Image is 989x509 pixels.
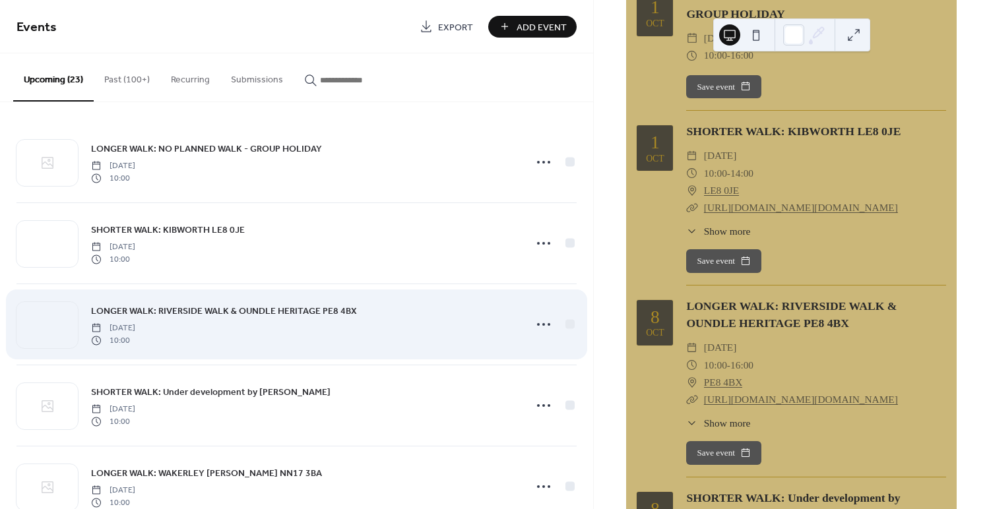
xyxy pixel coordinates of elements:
a: [URL][DOMAIN_NAME][DOMAIN_NAME] [704,202,898,213]
button: Recurring [160,53,220,100]
span: [DATE] [91,160,135,172]
a: PE8 4BX [704,374,743,391]
div: ​ [686,415,698,431]
span: [DATE] [91,485,135,496]
span: 10:00 [704,357,727,374]
div: ​ [686,30,698,47]
div: ​ [686,357,698,374]
span: Add Event [517,20,567,34]
span: 16:00 [730,47,753,64]
button: Save event [686,441,761,465]
button: ​Show more [686,224,750,239]
span: Export [438,20,473,34]
a: LONGER WALK: WAKERLEY [PERSON_NAME] NN17 3BA [91,465,322,481]
a: SHORTER WALK: KIBWORTH LE8 0JE [91,222,245,237]
button: Save event [686,75,761,99]
div: ​ [686,165,698,182]
div: 8 [651,308,660,326]
a: LONGER WALK: RIVERSIDE WALK & OUNDLE HERITAGE PE8 4BX [686,299,897,330]
span: Show more [704,224,751,239]
span: 10:00 [91,496,135,508]
a: SHORTER WALK: Under development by [PERSON_NAME] [91,384,331,400]
span: Show more [704,415,751,431]
div: ​ [686,199,698,216]
span: - [727,165,730,182]
span: 10:00 [704,165,727,182]
span: [DATE] [704,147,737,164]
span: LONGER WALK: RIVERSIDE WALK & OUNDLE HERITAGE PE8 4BX [91,305,357,318]
span: LONGER WALK: NO PLANNED WALK - GROUP HOLIDAY [91,142,322,156]
span: 16:00 [730,357,753,374]
span: SHORTER WALK: Under development by [PERSON_NAME] [91,386,331,400]
span: 10:00 [704,47,727,64]
button: Submissions [220,53,294,100]
span: [DATE] [91,322,135,334]
span: LONGER WALK: WAKERLEY [PERSON_NAME] NN17 3BA [91,467,322,481]
div: ​ [686,224,698,239]
a: LE8 0JE [704,182,739,199]
span: [DATE] [91,404,135,415]
span: 10:00 [91,334,135,346]
button: Add Event [488,16,577,38]
a: LONGER WALK: RIVERSIDE WALK & OUNDLE HERITAGE PE8 4BX [91,303,357,318]
div: ​ [686,374,698,391]
div: 1 [651,133,660,152]
span: 14:00 [730,165,753,182]
div: ​ [686,391,698,408]
div: ​ [686,339,698,356]
div: ​ [686,147,698,164]
span: - [727,357,730,374]
button: Upcoming (23) [13,53,94,102]
button: Save event [686,249,761,273]
div: Oct [646,19,664,28]
a: Export [410,16,483,38]
span: [DATE] [704,30,737,47]
span: SHORTER WALK: KIBWORTH LE8 0JE [91,224,245,237]
a: SHORTER WALK: KIBWORTH LE8 0JE [686,125,901,138]
div: ​ [686,182,698,199]
a: [URL][DOMAIN_NAME][DOMAIN_NAME] [704,394,898,405]
span: 10:00 [91,172,135,184]
div: Oct [646,328,664,338]
span: [DATE] [704,339,737,356]
span: [DATE] [91,241,135,253]
span: Events [16,15,57,40]
button: ​Show more [686,415,750,431]
span: 10:00 [91,415,135,427]
span: 10:00 [91,253,135,265]
div: ​ [686,47,698,64]
a: LONGER WALK: NO PLANNED WALK - GROUP HOLIDAY [91,141,322,156]
button: Past (100+) [94,53,160,100]
div: Oct [646,154,664,164]
span: - [727,47,730,64]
